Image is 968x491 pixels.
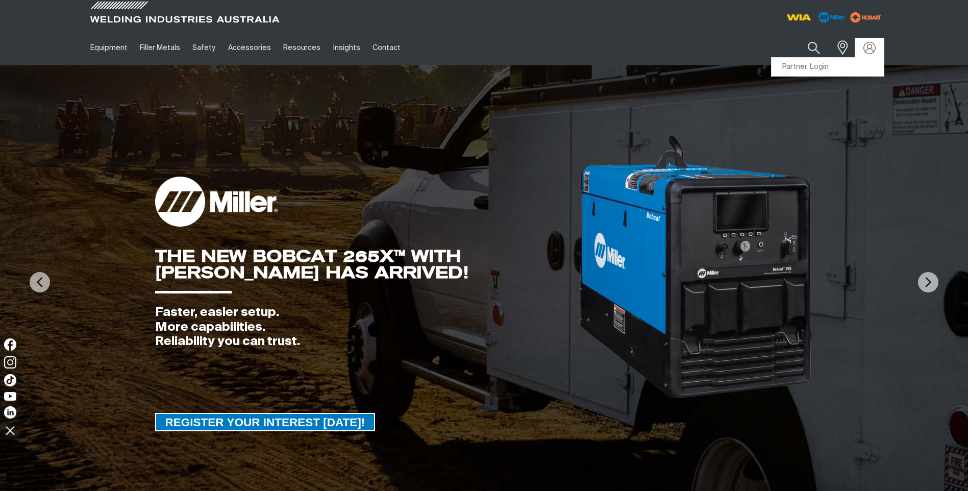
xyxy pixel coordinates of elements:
[156,413,375,431] span: REGISTER YOUR INTEREST [DATE]!
[327,30,366,65] a: Insights
[4,356,16,369] img: Instagram
[4,374,16,386] img: TikTok
[847,10,884,25] img: miller
[222,30,277,65] a: Accessories
[4,406,16,419] img: LinkedIn
[772,58,884,77] a: Partner Login
[84,30,684,65] nav: Main
[186,30,221,65] a: Safety
[797,36,831,60] button: Search products
[155,248,579,281] div: THE NEW BOBCAT 265X™ WITH [PERSON_NAME] HAS ARRIVED!
[155,305,579,349] div: Faster, easier setup. More capabilities. Reliability you can trust.
[155,413,376,431] a: REGISTER YOUR INTEREST TODAY!
[783,36,831,60] input: Product name or item number...
[84,30,134,65] a: Equipment
[134,30,186,65] a: Filler Metals
[4,392,16,401] img: YouTube
[366,30,407,65] a: Contact
[277,30,327,65] a: Resources
[918,272,938,292] img: NextArrow
[4,338,16,351] img: Facebook
[2,422,19,439] img: hide socials
[30,272,50,292] img: PrevArrow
